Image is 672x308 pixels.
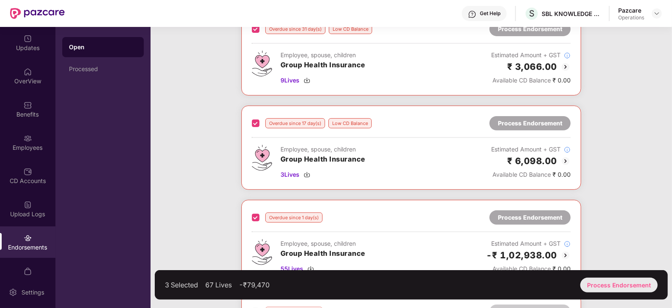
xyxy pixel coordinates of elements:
div: Pazcare [618,6,644,14]
h2: ₹ 3,066.00 [507,60,557,74]
div: Overdue since 1 day(s) [265,212,323,223]
h3: Group Health Insurance [280,60,365,71]
span: Available CD Balance [492,171,551,178]
h2: ₹ 6,098.00 [507,154,557,168]
div: SBL KNOWLEDGE SERVICES PRIVATE LIMITED [542,10,601,18]
img: svg+xml;base64,PHN2ZyBpZD0iSW5mb18tXzMyeDMyIiBkYXRhLW5hbWU9IkluZm8gLSAzMngzMiIgeG1sbnM9Imh0dHA6Ly... [564,241,571,247]
div: Estimated Amount + GST [491,145,571,154]
div: -₹79,470 [239,281,270,289]
img: svg+xml;base64,PHN2ZyB4bWxucz0iaHR0cDovL3d3dy53My5vcmcvMjAwMC9zdmciIHdpZHRoPSI0Ny43MTQiIGhlaWdodD... [252,50,272,77]
span: 9 Lives [280,76,299,85]
div: Estimated Amount + GST [486,239,571,248]
span: Available CD Balance [492,77,551,84]
div: ₹ 0.00 [491,170,571,179]
div: ₹ 0.00 [486,264,571,273]
img: svg+xml;base64,PHN2ZyB4bWxucz0iaHR0cDovL3d3dy53My5vcmcvMjAwMC9zdmciIHdpZHRoPSI0Ny43MTQiIGhlaWdodD... [252,145,272,171]
div: Low CD Balance [329,24,372,34]
img: svg+xml;base64,PHN2ZyBpZD0iU2V0dGluZy0yMHgyMCIgeG1sbnM9Imh0dHA6Ly93d3cudzMub3JnLzIwMDAvc3ZnIiB3aW... [9,288,17,297]
span: 3 Lives [280,170,299,179]
img: svg+xml;base64,PHN2ZyBpZD0iRW5kb3JzZW1lbnRzIiB4bWxucz0iaHR0cDovL3d3dy53My5vcmcvMjAwMC9zdmciIHdpZH... [24,234,32,242]
img: New Pazcare Logo [10,8,65,19]
div: Process Endorsement [498,119,562,128]
div: Settings [19,288,47,297]
div: Low CD Balance [328,118,372,128]
img: svg+xml;base64,PHN2ZyBpZD0iSW5mb18tXzMyeDMyIiBkYXRhLW5hbWU9IkluZm8gLSAzMngzMiIgeG1sbnM9Imh0dHA6Ly... [564,146,571,153]
img: svg+xml;base64,PHN2ZyBpZD0iRG93bmxvYWQtMzJ4MzIiIHhtbG5zPSJodHRwOi8vd3d3LnczLm9yZy8yMDAwL3N2ZyIgd2... [304,77,310,84]
div: 3 Selected [165,281,198,289]
span: S [529,8,534,19]
div: Employee, spouse, children [280,50,365,60]
div: ₹ 0.00 [491,76,571,85]
img: svg+xml;base64,PHN2ZyBpZD0iSW5mb18tXzMyeDMyIiBkYXRhLW5hbWU9IkluZm8gLSAzMngzMiIgeG1sbnM9Imh0dHA6Ly... [564,52,571,59]
img: svg+xml;base64,PHN2ZyBpZD0iSG9tZSIgeG1sbnM9Imh0dHA6Ly93d3cudzMub3JnLzIwMDAvc3ZnIiB3aWR0aD0iMjAiIG... [24,68,32,76]
img: svg+xml;base64,PHN2ZyBpZD0iRG93bmxvYWQtMzJ4MzIiIHhtbG5zPSJodHRwOi8vd3d3LnczLm9yZy8yMDAwL3N2ZyIgd2... [307,266,314,272]
img: svg+xml;base64,PHN2ZyBpZD0iSGVscC0zMngzMiIgeG1sbnM9Imh0dHA6Ly93d3cudzMub3JnLzIwMDAvc3ZnIiB3aWR0aD... [468,10,476,19]
div: Process Endorsement [498,24,562,34]
span: Available CD Balance [492,265,551,272]
img: svg+xml;base64,PHN2ZyBpZD0iQmVuZWZpdHMiIHhtbG5zPSJodHRwOi8vd3d3LnczLm9yZy8yMDAwL3N2ZyIgd2lkdGg9Ij... [24,101,32,109]
img: svg+xml;base64,PHN2ZyBpZD0iQmFjay0yMHgyMCIgeG1sbnM9Imh0dHA6Ly93d3cudzMub3JnLzIwMDAvc3ZnIiB3aWR0aD... [561,156,571,166]
div: Process Endorsement [498,213,562,222]
img: svg+xml;base64,PHN2ZyBpZD0iQ0RfQWNjb3VudHMiIGRhdGEtbmFtZT0iQ0QgQWNjb3VudHMiIHhtbG5zPSJodHRwOi8vd3... [24,167,32,176]
div: Process Endorsement [580,278,658,292]
img: svg+xml;base64,PHN2ZyBpZD0iRW1wbG95ZWVzIiB4bWxucz0iaHR0cDovL3d3dy53My5vcmcvMjAwMC9zdmciIHdpZHRoPS... [24,134,32,143]
img: svg+xml;base64,PHN2ZyBpZD0iRHJvcGRvd24tMzJ4MzIiIHhtbG5zPSJodHRwOi8vd3d3LnczLm9yZy8yMDAwL3N2ZyIgd2... [653,10,660,17]
div: Open [69,43,137,51]
img: svg+xml;base64,PHN2ZyBpZD0iVXBsb2FkX0xvZ3MiIGRhdGEtbmFtZT0iVXBsb2FkIExvZ3MiIHhtbG5zPSJodHRwOi8vd3... [24,201,32,209]
img: svg+xml;base64,PHN2ZyBpZD0iQmFjay0yMHgyMCIgeG1sbnM9Imh0dHA6Ly93d3cudzMub3JnLzIwMDAvc3ZnIiB3aWR0aD... [561,250,571,260]
span: 55 Lives [280,264,303,273]
img: svg+xml;base64,PHN2ZyBpZD0iRG93bmxvYWQtMzJ4MzIiIHhtbG5zPSJodHRwOi8vd3d3LnczLm9yZy8yMDAwL3N2ZyIgd2... [304,171,310,178]
img: svg+xml;base64,PHN2ZyBpZD0iTXlfT3JkZXJzIiBkYXRhLW5hbWU9Ik15IE9yZGVycyIgeG1sbnM9Imh0dHA6Ly93d3cudz... [24,267,32,276]
div: Estimated Amount + GST [491,50,571,60]
div: Employee, spouse, children [280,145,365,154]
div: Operations [618,14,644,21]
img: svg+xml;base64,PHN2ZyBpZD0iVXBkYXRlZCIgeG1sbnM9Imh0dHA6Ly93d3cudzMub3JnLzIwMDAvc3ZnIiB3aWR0aD0iMj... [24,35,32,43]
h3: Group Health Insurance [280,248,365,259]
img: svg+xml;base64,PHN2ZyBpZD0iQmFjay0yMHgyMCIgeG1sbnM9Imh0dHA6Ly93d3cudzMub3JnLzIwMDAvc3ZnIiB3aWR0aD... [561,62,571,72]
h2: -₹ 1,02,938.00 [486,248,557,262]
div: Overdue since 17 day(s) [265,118,325,128]
h3: Group Health Insurance [280,154,365,165]
div: Processed [69,66,137,72]
div: Overdue since 31 day(s) [265,24,325,34]
div: Get Help [480,10,500,17]
div: Employee, spouse, children [280,239,365,248]
img: svg+xml;base64,PHN2ZyB4bWxucz0iaHR0cDovL3d3dy53My5vcmcvMjAwMC9zdmciIHdpZHRoPSI0Ny43MTQiIGhlaWdodD... [252,239,272,265]
div: 67 Lives [205,281,232,289]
